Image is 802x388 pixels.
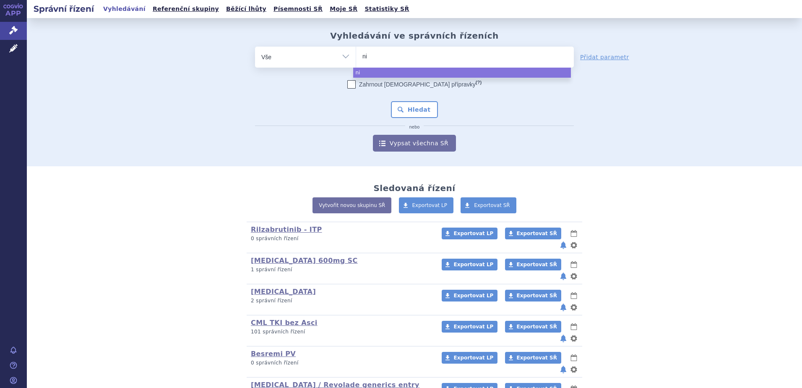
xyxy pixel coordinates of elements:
[251,328,431,336] p: 101 správních řízení
[251,235,431,242] p: 0 správních řízení
[224,3,269,15] a: Běžící lhůty
[101,3,148,15] a: Vyhledávání
[271,3,325,15] a: Písemnosti SŘ
[453,231,493,236] span: Exportovat LP
[570,260,578,270] button: lhůty
[251,225,322,233] a: Rilzabrutinib - ITP
[505,321,561,333] a: Exportovat SŘ
[453,293,493,299] span: Exportovat LP
[570,240,578,250] button: nastavení
[570,228,578,239] button: lhůty
[517,355,557,361] span: Exportovat SŘ
[505,352,561,364] a: Exportovat SŘ
[559,333,568,343] button: notifikace
[251,350,296,358] a: Besremi PV
[505,228,561,239] a: Exportovat SŘ
[347,80,482,89] label: Zahrnout [DEMOGRAPHIC_DATA] přípravky
[391,101,438,118] button: Hledat
[251,288,316,296] a: [MEDICAL_DATA]
[453,324,493,330] span: Exportovat LP
[251,266,431,273] p: 1 správní řízení
[251,359,431,367] p: 0 správních řízení
[330,31,499,41] h2: Vyhledávání ve správních řízeních
[453,262,493,267] span: Exportovat LP
[442,259,497,270] a: Exportovat LP
[505,259,561,270] a: Exportovat SŘ
[353,68,571,78] li: ni
[442,290,497,301] a: Exportovat LP
[442,321,497,333] a: Exportovat LP
[474,202,510,208] span: Exportovat SŘ
[580,53,629,61] a: Přidat parametr
[461,197,516,213] a: Exportovat SŘ
[453,355,493,361] span: Exportovat LP
[27,3,101,15] h2: Správní řízení
[570,353,578,363] button: lhůty
[251,297,431,304] p: 2 správní řízení
[570,291,578,301] button: lhůty
[442,228,497,239] a: Exportovat LP
[570,271,578,281] button: nastavení
[517,231,557,236] span: Exportovat SŘ
[412,202,448,208] span: Exportovat LP
[373,135,456,152] a: Vypsat všechna SŘ
[373,183,455,193] h2: Sledovaná řízení
[570,364,578,375] button: nastavení
[517,262,557,267] span: Exportovat SŘ
[405,125,424,130] i: nebo
[570,333,578,343] button: nastavení
[476,80,482,85] abbr: (?)
[362,3,411,15] a: Statistiky SŘ
[251,257,358,265] a: [MEDICAL_DATA] 600mg SC
[517,324,557,330] span: Exportovat SŘ
[570,322,578,332] button: lhůty
[517,293,557,299] span: Exportovat SŘ
[505,290,561,301] a: Exportovat SŘ
[312,197,391,213] a: Vytvořit novou skupinu SŘ
[327,3,360,15] a: Moje SŘ
[559,302,568,312] button: notifikace
[559,364,568,375] button: notifikace
[150,3,221,15] a: Referenční skupiny
[442,352,497,364] a: Exportovat LP
[399,197,454,213] a: Exportovat LP
[559,240,568,250] button: notifikace
[251,319,318,327] a: CML TKI bez Asci
[570,302,578,312] button: nastavení
[559,271,568,281] button: notifikace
